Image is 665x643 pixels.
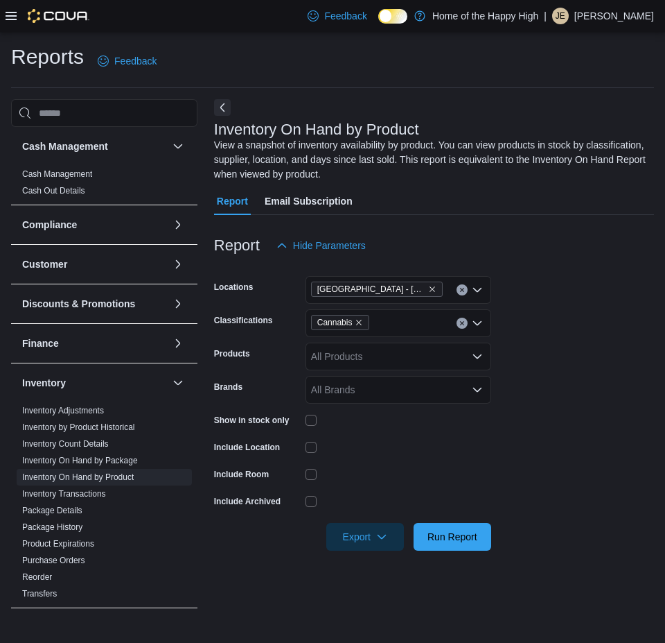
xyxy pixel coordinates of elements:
h1: Reports [11,43,84,71]
button: Finance [22,336,167,350]
a: Feedback [92,47,162,75]
span: Run Report [427,530,477,544]
button: Next [214,99,231,116]
span: Edmonton - Jackson Heights - Fire & Flower [311,282,443,297]
div: Jeremiah Edwards [552,8,569,24]
span: Product Expirations [22,538,94,549]
button: Cash Management [170,138,186,155]
span: Package Details [22,505,82,516]
span: JE [556,8,565,24]
a: Feedback [302,2,372,30]
label: Include Location [214,442,280,453]
span: Cannabis [311,315,370,330]
div: View a snapshot of inventory availability by product. You can view products in stock by classific... [214,138,647,182]
h3: Finance [22,336,59,350]
span: Cannabis [317,316,353,329]
button: Inventory [22,376,167,390]
span: Inventory Transactions [22,488,106,499]
h3: Discounts & Promotions [22,297,135,311]
h3: Inventory [22,376,66,390]
a: Product Expirations [22,539,94,549]
button: Export [326,523,404,551]
a: Transfers [22,589,57,599]
button: Remove Edmonton - Jackson Heights - Fire & Flower from selection in this group [428,285,436,293]
a: Purchase Orders [22,556,85,565]
button: Hide Parameters [271,232,371,259]
span: Inventory Adjustments [22,405,104,416]
h3: Report [214,237,260,254]
span: Inventory On Hand by Package [22,455,138,466]
span: Reorder [22,572,52,583]
input: Dark Mode [378,9,407,24]
button: Open list of options [472,384,483,395]
a: Package History [22,522,82,532]
div: Inventory [11,402,197,608]
a: Inventory On Hand by Product [22,472,134,482]
label: Brands [214,381,242,393]
label: Products [214,348,250,359]
button: Open list of options [472,318,483,329]
button: Clear input [456,284,468,295]
span: Package History [22,522,82,533]
button: Cash Management [22,139,167,153]
button: Run Report [414,523,491,551]
span: Report [217,187,248,215]
h3: Cash Management [22,139,108,153]
span: Cash Out Details [22,185,85,196]
a: Inventory On Hand by Package [22,456,138,465]
button: Compliance [170,216,186,233]
span: [GEOGRAPHIC_DATA] - [PERSON_NAME][GEOGRAPHIC_DATA] - Fire & Flower [317,282,425,296]
button: Inventory [170,375,186,391]
a: Inventory Count Details [22,439,109,449]
span: Transfers [22,588,57,599]
button: Remove Cannabis from selection in this group [355,318,363,327]
p: | [544,8,547,24]
div: Cash Management [11,166,197,205]
a: Inventory by Product Historical [22,422,135,432]
h3: Compliance [22,218,77,232]
span: Feedback [324,9,366,23]
button: Clear input [456,318,468,329]
p: [PERSON_NAME] [574,8,654,24]
span: Inventory Count Details [22,438,109,449]
h3: Inventory On Hand by Product [214,121,419,138]
a: Cash Out Details [22,186,85,196]
a: Reorder [22,572,52,582]
label: Locations [214,282,254,293]
span: Cash Management [22,169,92,180]
h3: Customer [22,257,67,271]
button: Finance [170,335,186,352]
span: Feedback [114,54,157,68]
span: Inventory by Product Historical [22,422,135,433]
a: Package Details [22,506,82,515]
span: Hide Parameters [293,239,366,252]
a: Inventory Transactions [22,489,106,499]
img: Cova [28,9,89,23]
a: Cash Management [22,169,92,179]
span: Inventory On Hand by Product [22,472,134,483]
button: Open list of options [472,284,483,295]
button: Discounts & Promotions [22,297,167,311]
span: Email Subscription [265,187,353,215]
a: Inventory Adjustments [22,406,104,415]
label: Classifications [214,315,273,326]
button: Compliance [22,218,167,232]
button: Customer [22,257,167,271]
label: Include Archived [214,496,281,507]
label: Include Room [214,469,269,480]
p: Home of the Happy High [432,8,538,24]
span: Purchase Orders [22,555,85,566]
button: Open list of options [472,351,483,362]
label: Show in stock only [214,415,290,426]
button: Discounts & Promotions [170,295,186,312]
button: Customer [170,256,186,273]
span: Export [335,523,396,551]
